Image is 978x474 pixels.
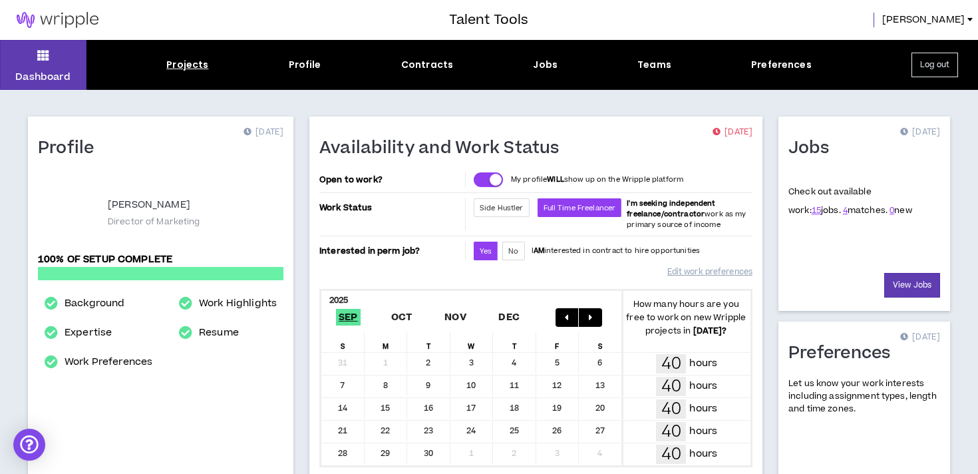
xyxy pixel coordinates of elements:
span: Side Hustler [480,203,524,213]
div: T [493,332,536,352]
span: new [890,204,912,216]
p: 100% of setup complete [38,252,283,267]
span: Yes [480,246,492,256]
span: jobs. [812,204,841,216]
div: M [365,332,408,352]
p: [DATE] [713,126,752,139]
p: How many hours are you free to work on new Wripple projects in [622,298,751,338]
button: Log out [911,53,958,77]
p: I interested in contract to hire opportunities [532,246,701,256]
div: Preferences [751,58,812,72]
div: T [407,332,450,352]
p: Let us know your work interests including assignment types, length and time zones. [788,377,940,416]
b: I'm seeking independent freelance/contractor [627,198,715,219]
p: hours [689,356,717,371]
div: F [536,332,579,352]
a: Resume [199,325,239,341]
div: Olivia B. [38,182,98,242]
a: 0 [890,204,894,216]
a: Work Preferences [65,354,152,370]
div: Open Intercom Messenger [13,429,45,461]
p: My profile show up on the Wripple platform [511,174,683,185]
b: 2025 [329,294,349,306]
a: 4 [843,204,848,216]
strong: AM [534,246,544,256]
span: work as my primary source of income [627,198,746,230]
p: Work Status [319,198,462,217]
h1: Jobs [788,138,839,159]
span: matches. [843,204,888,216]
p: hours [689,401,717,416]
span: Nov [442,309,469,326]
a: Edit work preferences [667,260,752,284]
p: [PERSON_NAME] [108,197,190,213]
a: View Jobs [884,273,940,298]
p: [DATE] [900,331,940,344]
div: W [450,332,494,352]
p: [DATE] [244,126,283,139]
h1: Preferences [788,343,901,364]
span: No [508,246,518,256]
p: [DATE] [900,126,940,139]
h1: Profile [38,138,104,159]
div: S [579,332,622,352]
span: Dec [496,309,522,326]
span: [PERSON_NAME] [882,13,965,27]
strong: WILL [547,174,564,184]
a: Work Highlights [199,296,277,312]
span: Sep [336,309,361,326]
b: [DATE] ? [693,325,727,337]
p: hours [689,424,717,439]
div: Profile [289,58,321,72]
h1: Availability and Work Status [319,138,570,159]
a: 15 [812,204,821,216]
p: Director of Marketing [108,216,200,228]
p: hours [689,447,717,461]
span: Oct [389,309,415,326]
div: Teams [637,58,671,72]
p: Interested in perm job? [319,242,462,260]
p: Dashboard [15,70,71,84]
p: hours [689,379,717,393]
div: Projects [166,58,208,72]
div: S [321,332,365,352]
p: Check out available work: [788,186,912,216]
p: Open to work? [319,174,462,185]
a: Expertise [65,325,112,341]
a: Background [65,296,124,312]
